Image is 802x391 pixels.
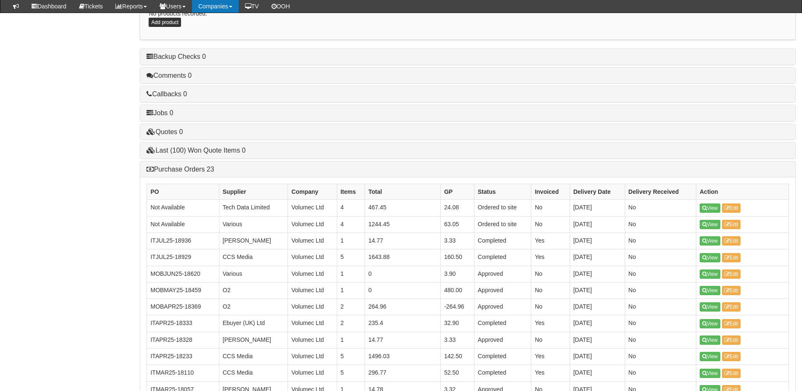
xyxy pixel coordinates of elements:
td: Yes [531,365,570,381]
a: Edit [722,203,741,213]
td: CCS Media [219,349,288,365]
td: 160.50 [440,249,474,266]
td: 5 [337,365,365,381]
td: 2 [337,299,365,315]
th: Total [365,184,440,200]
a: Edit [722,220,741,229]
td: [DATE] [570,349,625,365]
td: Completed [474,365,531,381]
td: 63.05 [440,216,474,232]
td: Approved [474,332,531,348]
td: No [625,266,696,282]
td: Volumec Ltd [288,249,337,266]
a: View [700,302,720,312]
a: View [700,203,720,213]
td: 32.90 [440,315,474,332]
td: Ordered to site [474,200,531,216]
td: No [531,216,570,232]
td: 3.90 [440,266,474,282]
td: 296.77 [365,365,440,381]
td: Volumec Ltd [288,266,337,282]
th: PO [147,184,219,200]
td: Ordered to site [474,216,531,232]
td: 0 [365,282,440,299]
td: 142.50 [440,349,474,365]
td: 52.50 [440,365,474,381]
td: [DATE] [570,332,625,348]
td: 14.77 [365,332,440,348]
td: 2 [337,315,365,332]
td: -264.96 [440,299,474,315]
a: Edit [722,302,741,312]
td: Approved [474,282,531,299]
a: Edit [722,236,741,246]
a: View [700,319,720,328]
td: [DATE] [570,232,625,249]
td: No [531,282,570,299]
th: Delivery Date [570,184,625,200]
td: Completed [474,315,531,332]
td: Approved [474,266,531,282]
th: Action [696,184,789,200]
th: Supplier [219,184,288,200]
td: [PERSON_NAME] [219,232,288,249]
a: Edit [722,286,741,295]
td: Various [219,216,288,232]
td: Completed [474,349,531,365]
td: MOBJUN25-18620 [147,266,219,282]
td: No [625,365,696,381]
td: Not Available [147,216,219,232]
td: 4 [337,200,365,216]
td: ITJUL25-18936 [147,232,219,249]
td: [DATE] [570,299,625,315]
td: Yes [531,249,570,266]
a: Edit [722,253,741,262]
td: Yes [531,349,570,365]
td: ITMAR25-18110 [147,365,219,381]
td: No [531,266,570,282]
td: No [531,200,570,216]
a: Callbacks 0 [147,90,187,98]
a: Edit [722,269,741,279]
a: Purchase Orders 23 [147,166,214,173]
td: No [625,332,696,348]
td: Volumec Ltd [288,299,337,315]
td: 1 [337,266,365,282]
td: ITAPR25-18328 [147,332,219,348]
th: GP [440,184,474,200]
td: Volumec Ltd [288,232,337,249]
td: 0 [365,266,440,282]
td: Approved [474,299,531,315]
a: View [700,253,720,262]
td: No [625,282,696,299]
td: O2 [219,299,288,315]
a: View [700,286,720,295]
td: Volumec Ltd [288,200,337,216]
a: Last (100) Won Quote Items 0 [147,147,245,154]
th: Company [288,184,337,200]
td: No [625,200,696,216]
th: Delivery Received [625,184,696,200]
td: Volumec Ltd [288,365,337,381]
td: Volumec Ltd [288,332,337,348]
td: No [625,249,696,266]
a: Jobs 0 [147,109,173,116]
td: 1 [337,282,365,299]
td: 1643.88 [365,249,440,266]
td: [DATE] [570,266,625,282]
th: Status [474,184,531,200]
td: 1 [337,332,365,348]
td: [PERSON_NAME] [219,332,288,348]
td: CCS Media [219,365,288,381]
td: ITAPR25-18233 [147,349,219,365]
td: [DATE] [570,200,625,216]
a: Edit [722,369,741,378]
td: Completed [474,249,531,266]
td: 3.33 [440,332,474,348]
td: Volumec Ltd [288,349,337,365]
td: ITAPR25-18333 [147,315,219,332]
td: Volumec Ltd [288,216,337,232]
td: No [625,216,696,232]
td: [DATE] [570,216,625,232]
td: [DATE] [570,365,625,381]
